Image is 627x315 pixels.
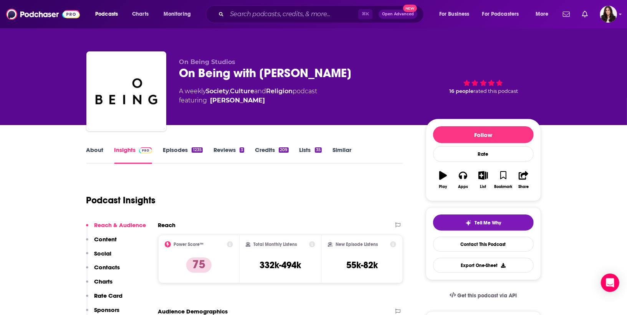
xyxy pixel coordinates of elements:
h3: 55k-82k [346,259,378,271]
button: open menu [434,8,479,20]
h2: Audience Demographics [158,308,228,315]
span: , [229,87,230,95]
button: Play [433,166,453,194]
img: tell me why sparkle [465,220,471,226]
span: For Podcasters [482,9,519,20]
button: Open AdvancedNew [379,10,417,19]
img: On Being with Krista Tippett [88,53,165,130]
div: List [480,185,486,189]
input: Search podcasts, credits, & more... [227,8,358,20]
h2: Power Score™ [174,242,204,247]
span: New [403,5,417,12]
a: Lists35 [299,146,322,164]
h1: Podcast Insights [86,195,156,206]
button: open menu [477,8,530,20]
a: Reviews3 [213,146,244,164]
p: Charts [94,278,113,285]
button: open menu [530,8,558,20]
p: Content [94,236,117,243]
a: Culture [230,87,255,95]
button: Follow [433,126,534,143]
div: Rate [433,146,534,162]
button: open menu [90,8,128,20]
p: Sponsors [94,306,120,313]
button: Apps [453,166,473,194]
p: Contacts [94,264,120,271]
span: Get this podcast via API [457,292,517,299]
span: rated this podcast [474,88,518,94]
button: Bookmark [493,166,513,194]
h2: Reach [158,221,176,229]
div: Bookmark [494,185,512,189]
span: More [536,9,549,20]
p: 75 [186,257,212,273]
div: 16 peoplerated this podcast [426,58,541,106]
p: Rate Card [94,292,123,299]
div: 3 [240,147,244,153]
span: Monitoring [164,9,191,20]
button: Export One-Sheet [433,258,534,273]
a: Show notifications dropdown [560,8,573,21]
h2: New Episode Listens [336,242,378,247]
div: 35 [315,147,322,153]
button: Show profile menu [600,6,617,23]
span: featuring [179,96,318,105]
a: Show notifications dropdown [579,8,591,21]
button: Contacts [86,264,120,278]
p: Reach & Audience [94,221,146,229]
button: Rate Card [86,292,123,306]
button: open menu [158,8,201,20]
div: 1235 [192,147,202,153]
div: 209 [279,147,288,153]
img: Podchaser - Follow, Share and Rate Podcasts [6,7,80,21]
img: Podchaser Pro [139,147,152,153]
a: Contact This Podcast [433,237,534,252]
p: Social [94,250,112,257]
span: For Business [439,9,470,20]
img: User Profile [600,6,617,23]
a: Society [206,87,229,95]
div: Share [518,185,529,189]
span: Logged in as RebeccaShapiro [600,6,617,23]
button: Content [86,236,117,250]
a: About [86,146,104,164]
span: 16 people [450,88,474,94]
div: Play [439,185,447,189]
button: Social [86,250,112,264]
span: Podcasts [95,9,118,20]
button: Share [513,166,533,194]
a: Charts [127,8,153,20]
button: tell me why sparkleTell Me Why [433,214,534,231]
a: Get this podcast via API [443,286,523,305]
span: Charts [132,9,149,20]
div: Apps [458,185,468,189]
a: Religion [266,87,293,95]
h3: 332k-494k [260,259,301,271]
span: Open Advanced [382,12,414,16]
div: A weekly podcast [179,87,318,105]
a: Episodes1235 [163,146,202,164]
a: Similar [333,146,351,164]
button: Charts [86,278,113,292]
span: and [255,87,266,95]
div: Open Intercom Messenger [601,274,619,292]
span: On Being Studios [179,58,236,66]
span: Tell Me Why [475,220,501,226]
a: InsightsPodchaser Pro [114,146,152,164]
div: Search podcasts, credits, & more... [213,5,431,23]
a: Krista Tippett [210,96,265,105]
span: ⌘ K [358,9,372,19]
h2: Total Monthly Listens [253,242,297,247]
button: List [473,166,493,194]
a: Credits209 [255,146,288,164]
button: Reach & Audience [86,221,146,236]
